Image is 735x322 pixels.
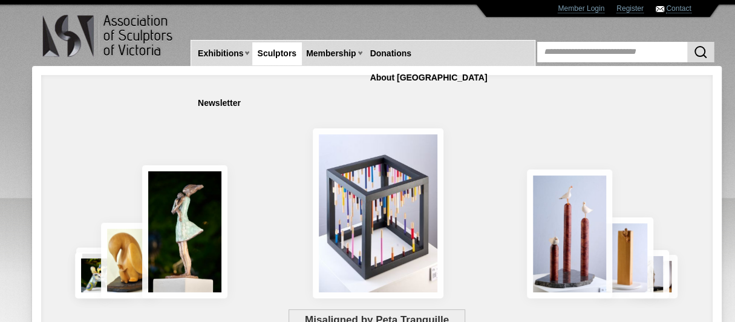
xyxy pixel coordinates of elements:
a: Member Login [558,4,604,13]
img: Misaligned [313,128,443,298]
a: Contact [666,4,691,13]
a: Donations [365,42,416,65]
a: Sculptors [252,42,301,65]
a: Register [616,4,644,13]
a: Exhibitions [193,42,248,65]
img: Connection [142,165,228,298]
a: Newsletter [193,92,246,114]
img: logo.png [42,12,175,60]
img: Little Frog. Big Climb [598,217,653,298]
img: Rising Tides [527,169,612,298]
a: Membership [301,42,361,65]
img: Contact ASV [656,6,664,12]
a: About [GEOGRAPHIC_DATA] [365,67,492,89]
img: Search [693,45,708,59]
